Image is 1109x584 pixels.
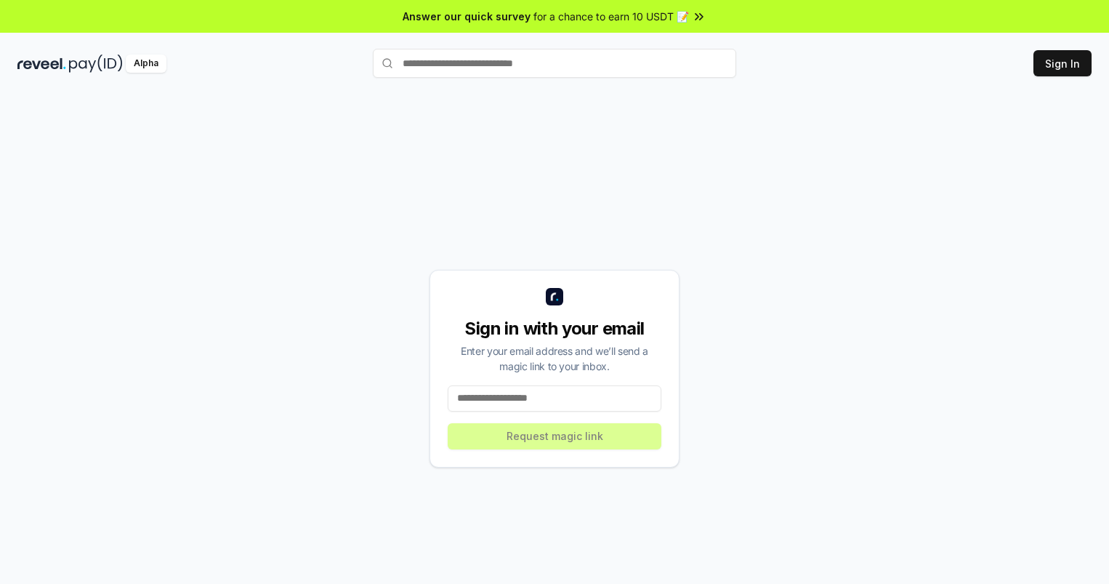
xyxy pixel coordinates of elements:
div: Enter your email address and we’ll send a magic link to your inbox. [448,343,661,374]
span: Answer our quick survey [403,9,531,24]
button: Sign In [1033,50,1092,76]
div: Sign in with your email [448,317,661,340]
img: pay_id [69,55,123,73]
img: reveel_dark [17,55,66,73]
div: Alpha [126,55,166,73]
img: logo_small [546,288,563,305]
span: for a chance to earn 10 USDT 📝 [533,9,689,24]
